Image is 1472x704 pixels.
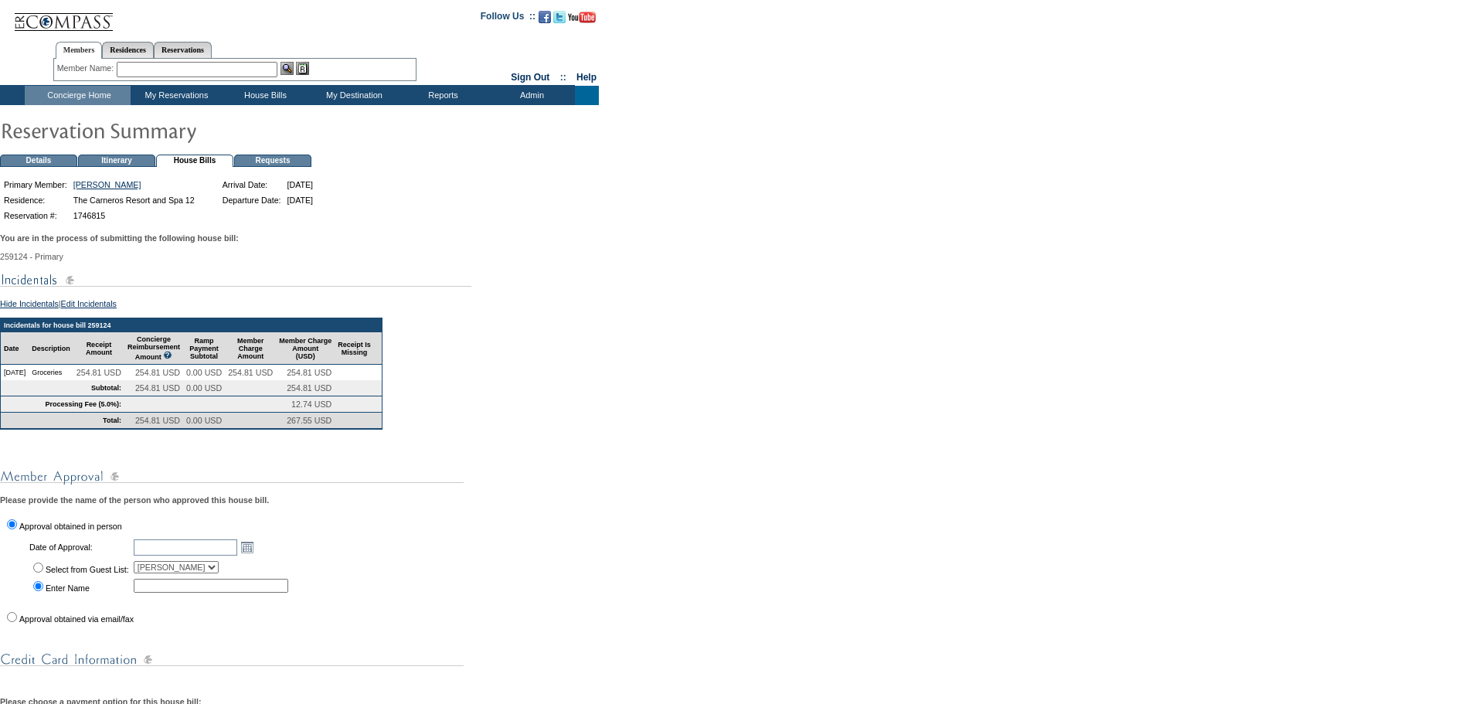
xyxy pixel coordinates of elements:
[553,11,566,23] img: Follow us on Twitter
[28,537,131,557] td: Date of Approval:
[287,416,331,425] span: 267.55 USD
[308,86,397,105] td: My Destination
[285,193,316,207] td: [DATE]
[57,62,117,75] div: Member Name:
[481,9,535,28] td: Follow Us ::
[280,62,294,75] img: View
[234,155,311,167] td: Requests
[1,318,382,332] td: Incidentals for house bill 259124
[1,396,124,413] td: Processing Fee (5.0%):
[71,209,197,223] td: 1746815
[135,416,180,425] span: 254.81 USD
[228,368,273,377] span: 254.81 USD
[219,86,308,105] td: House Bills
[220,178,284,192] td: Arrival Date:
[2,178,70,192] td: Primary Member:
[397,86,486,105] td: Reports
[285,178,316,192] td: [DATE]
[29,365,73,380] td: Groceries
[1,380,124,396] td: Subtotal:
[220,193,284,207] td: Departure Date:
[287,383,331,393] span: 254.81 USD
[156,155,233,167] td: House Bills
[225,332,276,365] td: Member Charge Amount
[183,332,225,365] td: Ramp Payment Subtotal
[1,413,124,429] td: Total:
[46,565,129,574] label: Select from Guest List:
[154,42,212,58] a: Reservations
[335,332,374,365] td: Receipt Is Missing
[576,72,597,83] a: Help
[553,15,566,25] a: Follow us on Twitter
[131,86,219,105] td: My Reservations
[486,86,575,105] td: Admin
[124,332,183,365] td: Concierge Reimbursement Amount
[186,368,222,377] span: 0.00 USD
[76,368,121,377] span: 254.81 USD
[46,583,90,593] label: Enter Name
[19,522,122,531] label: Approval obtained in person
[73,332,124,365] td: Receipt Amount
[287,368,331,377] span: 254.81 USD
[560,72,566,83] span: ::
[239,539,256,556] a: Open the calendar popup.
[296,62,309,75] img: Reservations
[102,42,154,58] a: Residences
[71,193,197,207] td: The Carneros Resort and Spa 12
[73,180,141,189] a: [PERSON_NAME]
[568,12,596,23] img: Subscribe to our YouTube Channel
[2,193,70,207] td: Residence:
[19,614,134,624] label: Approval obtained via email/fax
[163,351,172,359] img: questionMark_lightBlue.gif
[29,332,73,365] td: Description
[568,15,596,25] a: Subscribe to our YouTube Channel
[135,368,180,377] span: 254.81 USD
[135,383,180,393] span: 254.81 USD
[276,332,335,365] td: Member Charge Amount (USD)
[2,209,70,223] td: Reservation #:
[1,365,29,380] td: [DATE]
[511,72,549,83] a: Sign Out
[25,86,131,105] td: Concierge Home
[56,42,103,59] a: Members
[291,400,331,409] span: 12.74 USD
[186,383,222,393] span: 0.00 USD
[186,416,222,425] span: 0.00 USD
[539,11,551,23] img: Become our fan on Facebook
[1,332,29,365] td: Date
[539,15,551,25] a: Become our fan on Facebook
[78,155,155,167] td: Itinerary
[61,299,117,308] a: Edit Incidentals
